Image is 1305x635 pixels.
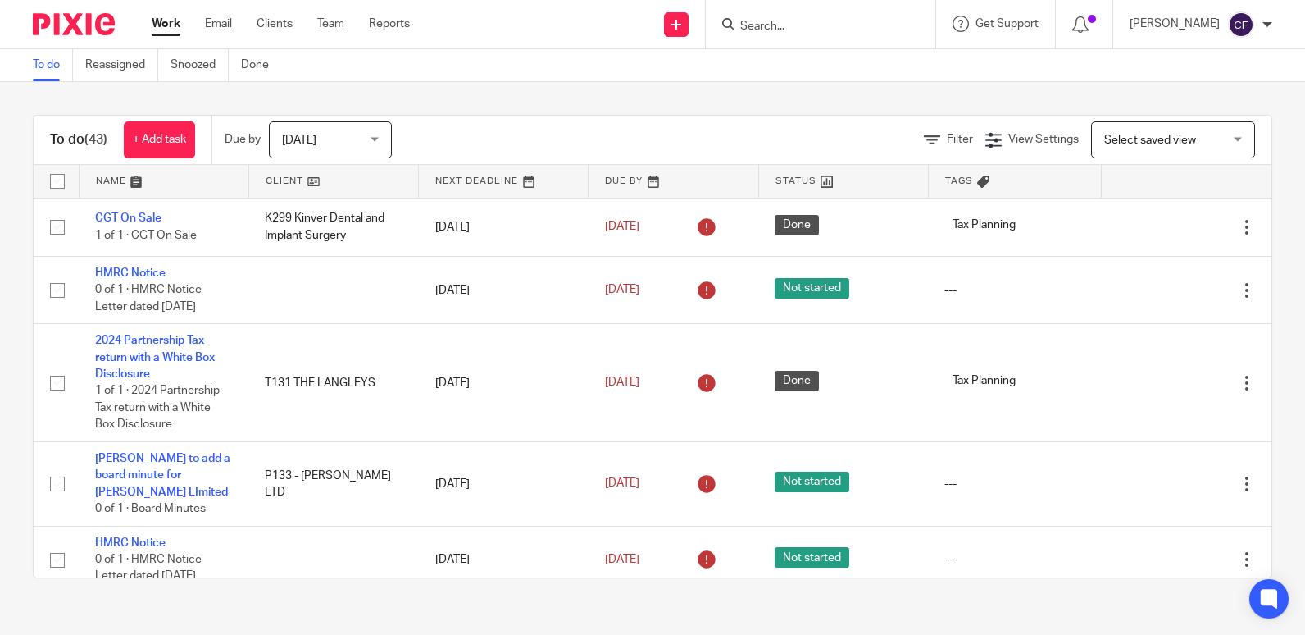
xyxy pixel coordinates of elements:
span: Get Support [975,18,1039,30]
span: 0 of 1 · HMRC Notice Letter dated [DATE] [95,285,202,313]
span: Tax Planning [944,215,1024,235]
div: --- [944,476,1084,492]
span: Filter [947,134,973,145]
span: [DATE] [605,377,639,389]
a: Snoozed [171,49,229,81]
div: --- [944,551,1084,568]
a: HMRC Notice [95,537,166,549]
input: Search [739,20,886,34]
div: --- [944,282,1084,299]
a: To do [33,49,73,81]
a: Email [205,16,232,32]
a: [PERSON_NAME] to add a board minute for [PERSON_NAME] LImited [95,453,230,498]
td: [DATE] [419,526,589,593]
span: Done [775,215,819,235]
td: T131 THE LANGLEYS [248,324,418,442]
a: Team [317,16,344,32]
span: View Settings [1008,134,1079,145]
a: + Add task [124,121,195,158]
a: Work [152,16,180,32]
td: [DATE] [419,256,589,323]
span: [DATE] [282,135,316,146]
td: [DATE] [419,324,589,442]
span: Done [775,371,819,391]
span: (43) [84,133,107,146]
td: P133 - [PERSON_NAME] LTD [248,442,418,527]
a: 2024 Partnership Tax return with a White Box Disclosure [95,335,215,380]
td: K299 Kinver Dental and Implant Surgery [248,198,418,256]
img: svg%3E [1228,11,1254,38]
span: [DATE] [605,284,639,295]
p: Due by [225,131,261,148]
a: Done [241,49,281,81]
a: Clients [257,16,293,32]
span: Not started [775,472,849,492]
span: 0 of 1 · Board Minutes [95,503,206,514]
span: [DATE] [605,478,639,490]
img: Pixie [33,13,115,35]
span: Tax Planning [944,371,1024,391]
h1: To do [50,131,107,148]
span: Tags [945,176,973,185]
a: CGT On Sale [95,212,161,224]
p: [PERSON_NAME] [1130,16,1220,32]
span: Not started [775,547,849,568]
span: [DATE] [605,222,639,233]
td: [DATE] [419,198,589,256]
span: 1 of 1 · 2024 Partnership Tax return with a White Box Disclosure [95,386,220,431]
a: Reports [369,16,410,32]
span: 0 of 1 · HMRC Notice Letter dated [DATE] [95,554,202,582]
span: 1 of 1 · CGT On Sale [95,230,197,241]
span: [DATE] [605,554,639,565]
a: HMRC Notice [95,267,166,279]
span: Select saved view [1104,135,1196,146]
a: Reassigned [85,49,158,81]
td: [DATE] [419,442,589,527]
span: Not started [775,278,849,299]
